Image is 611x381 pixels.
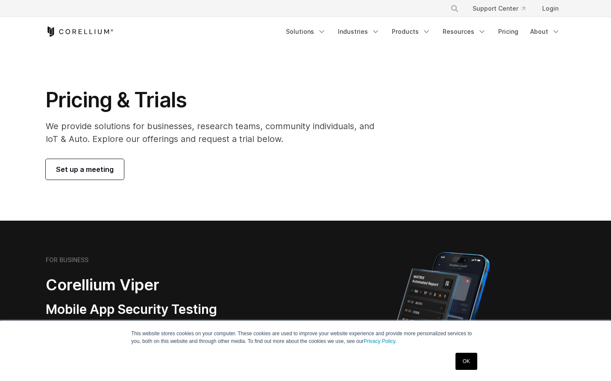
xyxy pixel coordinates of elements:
[333,24,385,39] a: Industries
[447,1,462,16] button: Search
[46,87,386,113] h1: Pricing & Trials
[46,275,264,295] h2: Corellium Viper
[525,24,565,39] a: About
[364,338,397,344] a: Privacy Policy.
[455,353,477,370] a: OK
[131,330,480,345] p: This website stores cookies on your computer. These cookies are used to improve your website expe...
[46,27,114,37] a: Corellium Home
[46,120,386,145] p: We provide solutions for businesses, research teams, community individuals, and IoT & Auto. Explo...
[281,24,565,39] div: Navigation Menu
[387,24,436,39] a: Products
[535,1,565,16] a: Login
[281,24,331,39] a: Solutions
[46,301,264,318] h3: Mobile App Security Testing
[46,256,88,264] h6: FOR BUSINESS
[46,159,124,180] a: Set up a meeting
[438,24,491,39] a: Resources
[466,1,532,16] a: Support Center
[56,164,114,174] span: Set up a meeting
[440,1,565,16] div: Navigation Menu
[493,24,523,39] a: Pricing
